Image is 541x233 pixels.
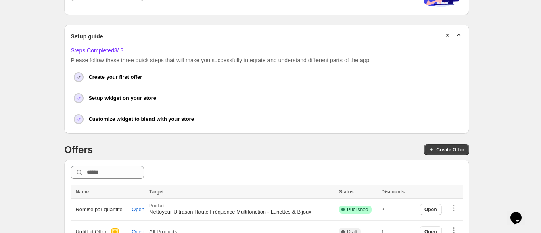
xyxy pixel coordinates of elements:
[132,206,144,213] span: Open
[436,147,464,153] span: Create Offer
[64,143,93,156] h4: Offers
[71,56,462,64] p: Please follow these three quick steps that will make you successfully integrate and understand di...
[149,209,311,215] span: Nettoyeur Ultrason Haute Fréquence Multifonction - Lunettes & Bijoux
[347,206,368,213] span: Published
[420,204,442,215] button: Open
[71,46,462,55] h6: Steps Completed 3 / 3
[149,203,334,208] span: Product
[507,201,533,225] iframe: chat widget
[379,199,411,221] td: 2
[379,185,411,199] th: Discounts
[336,185,379,199] th: Status
[71,32,103,40] span: Setup guide
[88,90,459,106] button: Setup widget on your store
[88,94,156,102] h6: Setup widget on your store
[147,185,336,199] th: Target
[88,73,142,81] h6: Create your first offer
[75,206,122,214] span: Remise par quantité
[88,111,459,127] button: Customize widget to blend with your store
[88,69,459,85] button: Create your first offer
[127,203,149,216] button: Open
[88,115,194,123] h6: Customize widget to blend with your store
[71,185,147,199] th: Name
[424,206,437,213] span: Open
[424,144,469,155] button: Create Offer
